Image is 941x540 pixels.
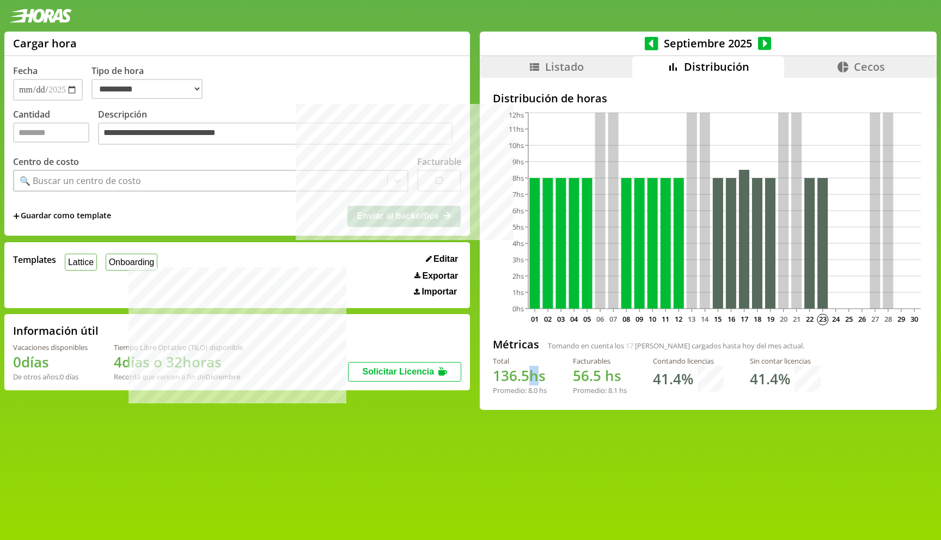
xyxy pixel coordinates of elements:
[858,314,866,324] text: 26
[509,140,524,150] tspan: 10hs
[423,271,459,281] span: Exportar
[531,314,539,324] text: 01
[13,323,99,338] h2: Información útil
[854,59,885,74] span: Cecos
[20,175,141,187] div: 🔍 Buscar un centro de costo
[13,254,56,266] span: Templates
[512,206,524,216] tspan: 6hs
[512,238,524,248] tspan: 4hs
[767,314,774,324] text: 19
[649,314,656,324] text: 10
[509,124,524,134] tspan: 11hs
[493,91,924,106] h2: Distribución de horas
[13,108,98,148] label: Cantidad
[573,366,601,385] span: 56.5
[411,271,461,281] button: Exportar
[596,314,604,324] text: 06
[13,156,79,168] label: Centro de costo
[832,314,840,324] text: 24
[512,255,524,265] tspan: 3hs
[662,314,669,324] text: 11
[114,342,243,352] div: Tiempo Libre Optativo (TiLO) disponible
[544,314,552,324] text: 02
[845,314,853,324] text: 25
[512,304,524,314] tspan: 0hs
[653,356,724,366] div: Contando licencias
[114,352,243,372] h1: 4 días o 32 horas
[658,36,758,51] span: Septiembre 2025
[675,314,682,324] text: 12
[13,352,88,372] h1: 0 días
[493,356,547,366] div: Total
[493,366,529,385] span: 136.5
[13,36,77,51] h1: Cargar hora
[13,65,38,77] label: Fecha
[750,356,821,366] div: Sin contar licencias
[433,254,458,264] span: Editar
[98,122,453,145] textarea: Descripción
[548,341,804,351] span: Tomando en cuenta los [PERSON_NAME] cargados hasta hoy del mes actual.
[684,59,749,74] span: Distribución
[622,314,630,324] text: 08
[13,342,88,352] div: Vacaciones disponibles
[897,314,905,324] text: 29
[608,385,618,395] span: 8.1
[493,337,539,352] h2: Métricas
[626,341,633,351] span: 17
[362,367,434,376] span: Solicitar Licencia
[91,79,203,99] select: Tipo de hora
[13,210,20,222] span: +
[701,314,709,324] text: 14
[493,385,547,395] div: Promedio: hs
[740,314,748,324] text: 17
[911,314,918,324] text: 30
[727,314,735,324] text: 16
[509,110,524,120] tspan: 12hs
[13,372,88,382] div: De otros años: 0 días
[653,369,693,389] h1: 41.4 %
[573,385,627,395] div: Promedio: hs
[780,314,787,324] text: 20
[13,122,89,143] input: Cantidad
[512,157,524,167] tspan: 9hs
[545,59,584,74] span: Listado
[570,314,578,324] text: 04
[493,366,547,385] h1: hs
[884,314,892,324] text: 28
[421,287,457,297] span: Importar
[528,385,537,395] span: 8.0
[512,271,524,281] tspan: 2hs
[9,9,72,23] img: logotipo
[417,156,461,168] label: Facturable
[557,314,565,324] text: 03
[348,362,461,382] button: Solicitar Licencia
[512,287,524,297] tspan: 1hs
[871,314,879,324] text: 27
[512,173,524,183] tspan: 8hs
[714,314,722,324] text: 15
[114,372,243,382] div: Recordá que vencen a fin de
[609,314,617,324] text: 07
[205,372,240,382] b: Diciembre
[573,356,627,366] div: Facturables
[750,369,790,389] h1: 41.4 %
[423,254,462,265] button: Editar
[753,314,761,324] text: 18
[793,314,801,324] text: 21
[98,108,461,148] label: Descripción
[819,314,827,324] text: 23
[806,314,814,324] text: 22
[636,314,643,324] text: 09
[573,366,627,385] h1: hs
[106,254,157,271] button: Onboarding
[512,222,524,232] tspan: 5hs
[13,210,111,222] span: +Guardar como template
[583,314,591,324] text: 05
[688,314,695,324] text: 13
[91,65,211,101] label: Tipo de hora
[512,189,524,199] tspan: 7hs
[65,254,97,271] button: Lattice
